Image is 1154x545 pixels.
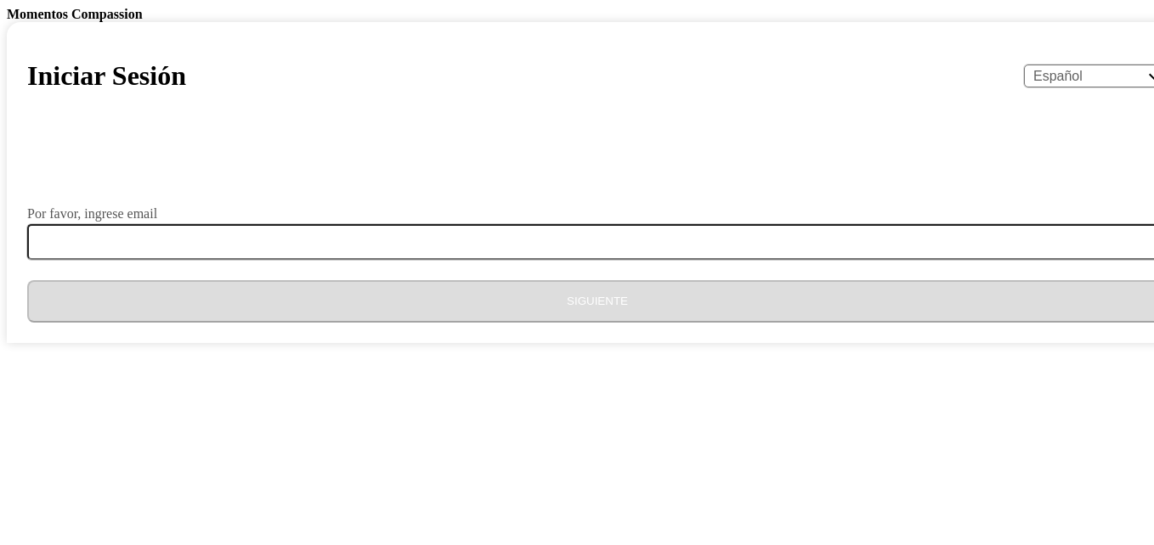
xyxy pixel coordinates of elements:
label: Por favor, ingrese email [27,207,157,221]
h1: Iniciar Sesión [27,60,186,92]
b: Momentos Compassion [7,7,143,21]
